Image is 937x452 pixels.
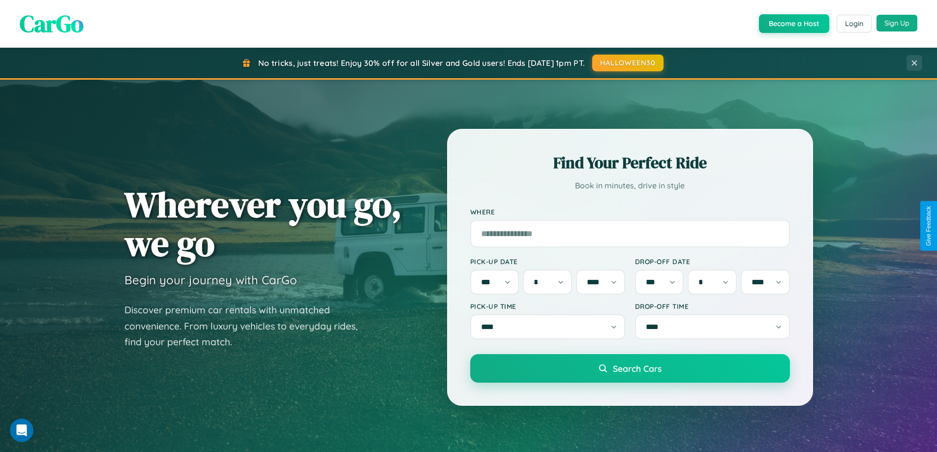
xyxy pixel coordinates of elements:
label: Where [470,208,790,216]
iframe: Intercom live chat [10,419,33,442]
label: Pick-up Time [470,302,625,310]
span: No tricks, just treats! Enjoy 30% off for all Silver and Gold users! Ends [DATE] 1pm PT. [258,58,585,68]
label: Drop-off Date [635,257,790,266]
span: Search Cars [613,363,662,374]
h3: Begin your journey with CarGo [124,272,297,287]
button: Login [837,15,872,32]
h1: Wherever you go, we go [124,185,402,263]
p: Discover premium car rentals with unmatched convenience. From luxury vehicles to everyday rides, ... [124,302,370,350]
label: Drop-off Time [635,302,790,310]
p: Book in minutes, drive in style [470,179,790,193]
h2: Find Your Perfect Ride [470,152,790,174]
button: Become a Host [759,14,829,33]
button: Search Cars [470,354,790,383]
div: Give Feedback [925,206,932,246]
button: HALLOWEEN30 [592,55,664,71]
label: Pick-up Date [470,257,625,266]
span: CarGo [20,7,84,40]
button: Sign Up [877,15,917,31]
